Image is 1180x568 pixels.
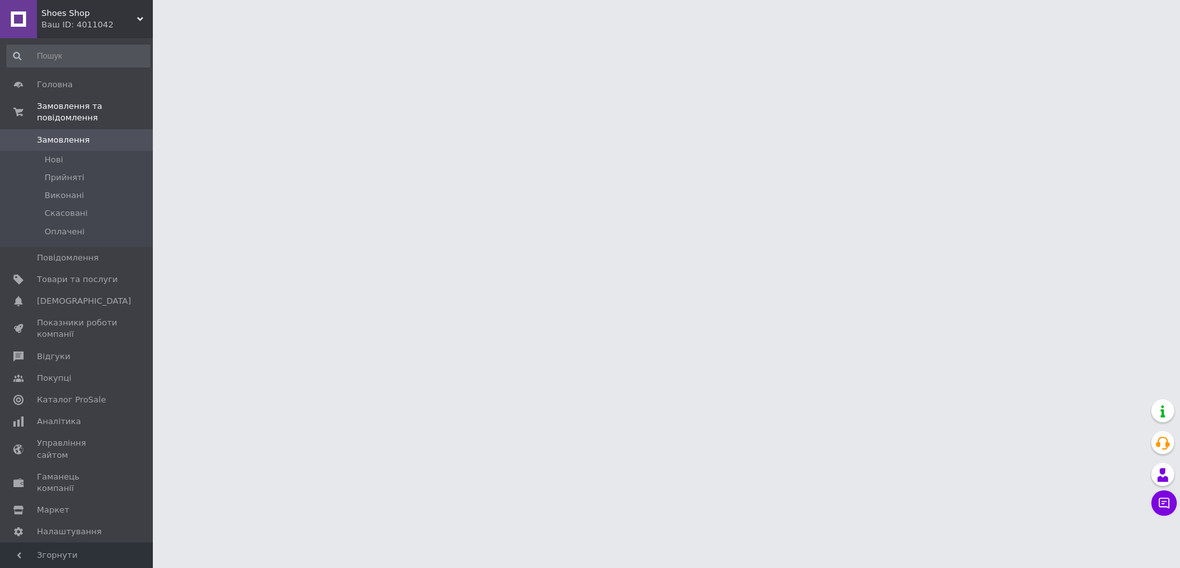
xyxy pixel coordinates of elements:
span: Нові [45,154,63,166]
span: Головна [37,79,73,90]
span: Показники роботи компанії [37,317,118,340]
span: Прийняті [45,172,84,183]
div: Ваш ID: 4011042 [41,19,153,31]
span: Аналітика [37,416,81,427]
input: Пошук [6,45,150,67]
span: Виконані [45,190,84,201]
span: Повідомлення [37,252,99,264]
span: Shoes Shop [41,8,137,19]
span: Замовлення [37,134,90,146]
span: Замовлення та повідомлення [37,101,153,124]
span: Маркет [37,504,69,516]
span: Товари та послуги [37,274,118,285]
span: Гаманець компанії [37,471,118,494]
span: Оплачені [45,226,85,238]
span: Скасовані [45,208,88,219]
span: Управління сайтом [37,437,118,460]
span: Відгуки [37,351,70,362]
span: Налаштування [37,526,102,537]
span: [DEMOGRAPHIC_DATA] [37,295,131,307]
span: Каталог ProSale [37,394,106,406]
button: Чат з покупцем [1151,490,1177,516]
span: Покупці [37,373,71,384]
